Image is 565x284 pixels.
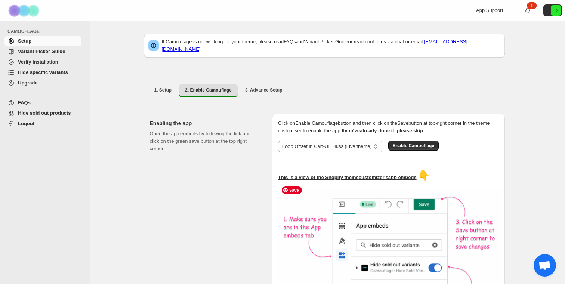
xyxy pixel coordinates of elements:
[7,28,84,34] span: CAMOUFLAGE
[342,128,423,133] b: If you've already done it, please skip
[543,4,562,16] button: Avatar with initials D
[534,254,556,277] div: Open chat
[18,70,68,75] span: Hide specific variants
[4,57,81,67] a: Verify Installation
[555,8,558,13] text: D
[388,143,439,148] a: Enable Camouflage
[18,59,58,65] span: Verify Installation
[18,80,38,86] span: Upgrade
[4,67,81,78] a: Hide specific variants
[18,110,71,116] span: Hide sold out products
[245,87,282,93] span: 3. Advance Setup
[185,87,232,93] span: 2. Enable Camouflage
[18,100,31,105] span: FAQs
[18,38,31,44] span: Setup
[4,36,81,46] a: Setup
[4,108,81,118] a: Hide sold out products
[527,2,537,9] div: 1
[278,175,417,180] u: This is a view of the Shopify theme customizer's app embeds
[162,38,500,53] p: If Camouflage is not working for your theme, please read and or reach out to us via chat or email:
[418,170,430,181] span: 👇
[4,78,81,88] a: Upgrade
[282,186,302,194] span: Save
[284,39,296,44] a: FAQs
[393,143,434,149] span: Enable Camouflage
[524,7,531,14] a: 1
[388,141,439,151] button: Enable Camouflage
[154,87,172,93] span: 1. Setup
[6,0,43,21] img: Camouflage
[476,7,503,13] span: App Support
[551,5,561,16] span: Avatar with initials D
[18,121,34,126] span: Logout
[278,120,499,135] p: Click on Enable Camouflage button and then click on the Save button at top-right corner in the th...
[4,46,81,57] a: Variant Picker Guide
[150,120,260,127] h2: Enabling the app
[18,49,65,54] span: Variant Picker Guide
[304,39,348,44] a: Variant Picker Guide
[4,118,81,129] a: Logout
[4,98,81,108] a: FAQs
